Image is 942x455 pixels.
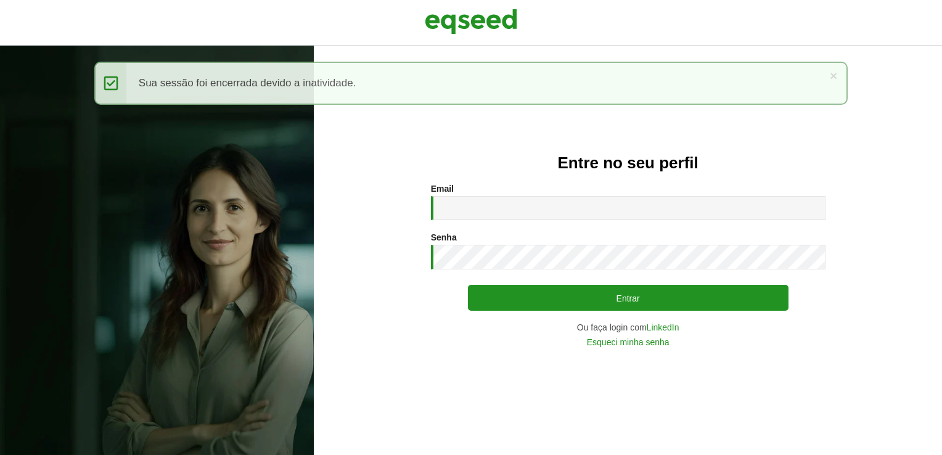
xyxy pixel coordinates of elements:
[425,6,517,37] img: EqSeed Logo
[468,285,788,311] button: Entrar
[431,233,457,242] label: Senha
[338,154,917,172] h2: Entre no seu perfil
[431,323,825,332] div: Ou faça login com
[587,338,670,346] a: Esqueci minha senha
[647,323,679,332] a: LinkedIn
[830,69,837,82] a: ×
[431,184,454,193] label: Email
[94,62,848,105] div: Sua sessão foi encerrada devido a inatividade.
